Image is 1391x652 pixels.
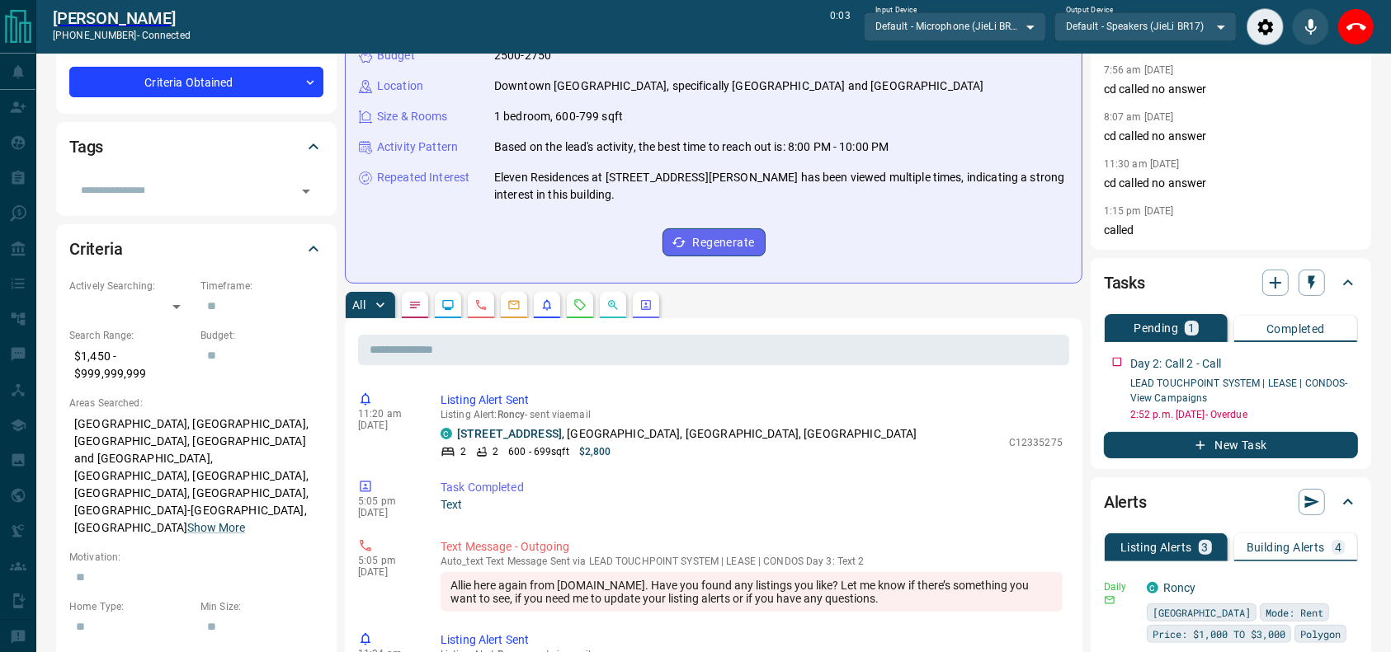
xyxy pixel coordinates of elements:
[1130,407,1358,422] p: 2:52 p.m. [DATE] - Overdue
[1104,594,1115,606] svg: Email
[1153,626,1285,642] span: Price: $1,000 TO $3,000
[358,555,416,566] p: 5:05 pm
[1300,626,1341,642] span: Polygon
[1247,542,1325,553] p: Building Alerts
[1104,222,1358,239] p: called
[1104,263,1358,303] div: Tasks
[53,28,191,43] p: [PHONE_NUMBER] -
[441,556,483,567] span: auto_text
[441,298,455,312] svg: Lead Browsing Activity
[1147,582,1158,593] div: condos.ca
[1292,8,1329,45] div: Mute
[358,495,416,507] p: 5:05 pm
[377,47,415,64] p: Budget
[457,427,562,440] a: [STREET_ADDRESS]
[441,409,1063,420] p: Listing Alert : - sent via email
[662,228,766,256] button: Regenerate
[1104,579,1137,594] p: Daily
[1134,322,1178,334] p: Pending
[1104,81,1358,98] p: cd called no answer
[494,169,1068,204] p: Eleven Residences at [STREET_ADDRESS][PERSON_NAME] has been viewed multiple times, indicating a s...
[377,169,469,186] p: Repeated Interest
[1104,128,1358,145] p: cd called no answer
[830,8,850,45] p: 0:03
[1066,5,1113,16] label: Output Device
[494,138,889,156] p: Based on the lead's activity, the best time to reach out is: 8:00 PM - 10:00 PM
[1009,435,1063,450] p: C12335275
[408,298,422,312] svg: Notes
[494,47,551,64] p: 2500-2750
[1104,270,1145,296] h2: Tasks
[1247,8,1284,45] div: Audio Settings
[295,180,318,203] button: Open
[864,12,1046,40] div: Default - Microphone (JieLi BR17)
[142,30,191,41] span: connected
[69,410,323,542] p: [GEOGRAPHIC_DATA], [GEOGRAPHIC_DATA], [GEOGRAPHIC_DATA], [GEOGRAPHIC_DATA] and [GEOGRAPHIC_DATA],...
[358,566,416,578] p: [DATE]
[377,138,458,156] p: Activity Pattern
[187,519,245,537] button: Show More
[639,298,653,312] svg: Agent Actions
[441,538,1063,556] p: Text Message - Outgoing
[441,428,452,439] div: condos.ca
[494,108,623,125] p: 1 bedroom, 600-799 sqft
[358,420,416,431] p: [DATE]
[441,496,1063,514] p: Text
[1130,378,1348,404] a: LEAD TOUCHPOINT SYSTEM | LEASE | CONDOS- View Campaigns
[1266,323,1325,335] p: Completed
[1104,482,1358,522] div: Alerts
[441,392,1063,409] p: Listing Alert Sent
[441,572,1063,612] div: Allie here again from [DOMAIN_NAME]. Have you found any listings you like? Let me know if there’s...
[69,396,323,410] p: Areas Searched:
[1104,432,1358,458] button: New Task
[1266,604,1323,621] span: Mode: Rent
[69,229,323,269] div: Criteria
[1130,355,1222,373] p: Day 2: Call 2 - Call
[457,425,917,443] p: , [GEOGRAPHIC_DATA], [GEOGRAPHIC_DATA], [GEOGRAPHIC_DATA]
[508,444,568,459] p: 600 - 699 sqft
[1335,542,1341,553] p: 4
[69,599,192,614] p: Home Type:
[1104,175,1358,192] p: cd called no answer
[200,328,323,343] p: Budget:
[358,507,416,518] p: [DATE]
[474,298,488,312] svg: Calls
[69,236,123,262] h2: Criteria
[1104,158,1180,170] p: 11:30 am [DATE]
[1153,604,1251,621] span: [GEOGRAPHIC_DATA]
[1337,8,1374,45] div: End Call
[540,298,554,312] svg: Listing Alerts
[875,5,917,16] label: Input Device
[1104,489,1147,515] h2: Alerts
[377,108,448,125] p: Size & Rooms
[358,408,416,420] p: 11:20 am
[200,279,323,293] p: Timeframe:
[69,134,103,160] h2: Tags
[493,444,498,459] p: 2
[1188,322,1195,334] p: 1
[606,298,620,312] svg: Opportunities
[494,77,984,95] p: Downtown [GEOGRAPHIC_DATA], specifically [GEOGRAPHIC_DATA] and [GEOGRAPHIC_DATA]
[507,298,521,312] svg: Emails
[53,8,191,28] a: [PERSON_NAME]
[69,550,323,565] p: Motivation:
[1202,542,1209,553] p: 3
[1104,111,1174,123] p: 8:07 am [DATE]
[573,298,587,312] svg: Requests
[579,444,611,459] p: $2,800
[69,328,192,343] p: Search Range:
[1054,12,1237,40] div: Default - Speakers (JieLi BR17)
[460,444,466,459] p: 2
[69,279,192,293] p: Actively Searching:
[497,409,526,420] span: Roncy
[200,599,323,614] p: Min Size:
[1163,581,1196,594] a: Roncy
[441,631,1063,649] p: Listing Alert Sent
[69,343,192,387] p: $1,450 - $999,999,999
[352,299,365,311] p: All
[69,67,323,97] div: Criteria Obtained
[441,479,1063,496] p: Task Completed
[441,556,1063,567] p: Text Message Sent via LEAD TOUCHPOINT SYSTEM | LEASE | CONDOS Day 3: Text 2
[1104,205,1174,217] p: 1:15 pm [DATE]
